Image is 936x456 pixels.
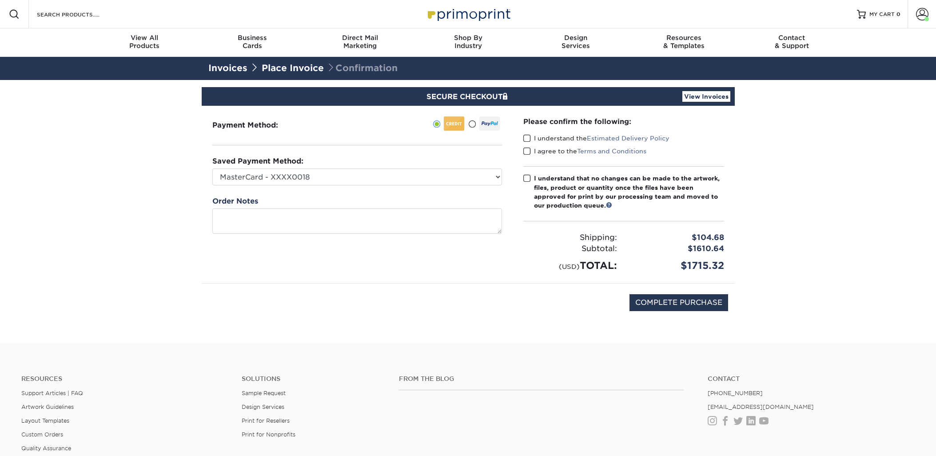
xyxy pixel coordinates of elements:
a: Print for Resellers [242,417,290,424]
span: Contact [738,34,846,42]
div: Products [91,34,199,50]
a: Quality Assurance [21,445,71,452]
div: $1610.64 [624,243,731,255]
div: Subtotal: [517,243,624,255]
div: I understand that no changes can be made to the artwork, files, product or quantity once the file... [534,174,724,210]
span: 0 [896,11,900,17]
a: [EMAIL_ADDRESS][DOMAIN_NAME] [708,404,814,410]
input: COMPLETE PURCHASE [629,294,728,311]
div: & Support [738,34,846,50]
a: Contact [708,375,915,383]
a: Direct MailMarketing [306,28,414,57]
img: Primoprint [424,4,513,24]
div: $1715.32 [624,258,731,273]
label: I agree to the [523,147,646,156]
span: Confirmation [327,63,398,73]
a: Place Invoice [262,63,324,73]
div: TOTAL: [517,258,624,273]
a: Terms and Conditions [577,148,646,155]
a: BusinessCards [198,28,306,57]
a: Layout Templates [21,417,69,424]
a: Artwork Guidelines [21,404,74,410]
label: I understand the [523,134,669,143]
span: MY CART [869,11,895,18]
a: DesignServices [522,28,630,57]
h4: Resources [21,375,228,383]
a: Invoices [208,63,247,73]
div: Shipping: [517,232,624,244]
div: & Templates [630,34,738,50]
a: Print for Nonprofits [242,431,295,438]
a: Support Articles | FAQ [21,390,83,396]
div: Services [522,34,630,50]
div: Industry [414,34,522,50]
a: View Invoices [682,91,730,102]
span: Resources [630,34,738,42]
a: View AllProducts [91,28,199,57]
a: [PHONE_NUMBER] [708,390,763,396]
small: (USD) [559,263,580,270]
label: Order Notes [212,196,258,207]
a: Contact& Support [738,28,846,57]
a: Custom Orders [21,431,63,438]
span: Shop By [414,34,522,42]
div: Marketing [306,34,414,50]
div: Cards [198,34,306,50]
a: Sample Request [242,390,286,396]
span: Design [522,34,630,42]
input: SEARCH PRODUCTS..... [36,9,123,20]
a: Shop ByIndustry [414,28,522,57]
span: View All [91,34,199,42]
span: SECURE CHECKOUT [426,92,510,101]
h4: Solutions [242,375,386,383]
a: Resources& Templates [630,28,738,57]
h3: Payment Method: [212,121,300,129]
h4: From the Blog [399,375,684,383]
a: Design Services [242,404,284,410]
label: Saved Payment Method: [212,156,303,167]
div: Please confirm the following: [523,116,724,127]
span: Business [198,34,306,42]
span: Direct Mail [306,34,414,42]
a: Estimated Delivery Policy [587,135,669,142]
div: $104.68 [624,232,731,244]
